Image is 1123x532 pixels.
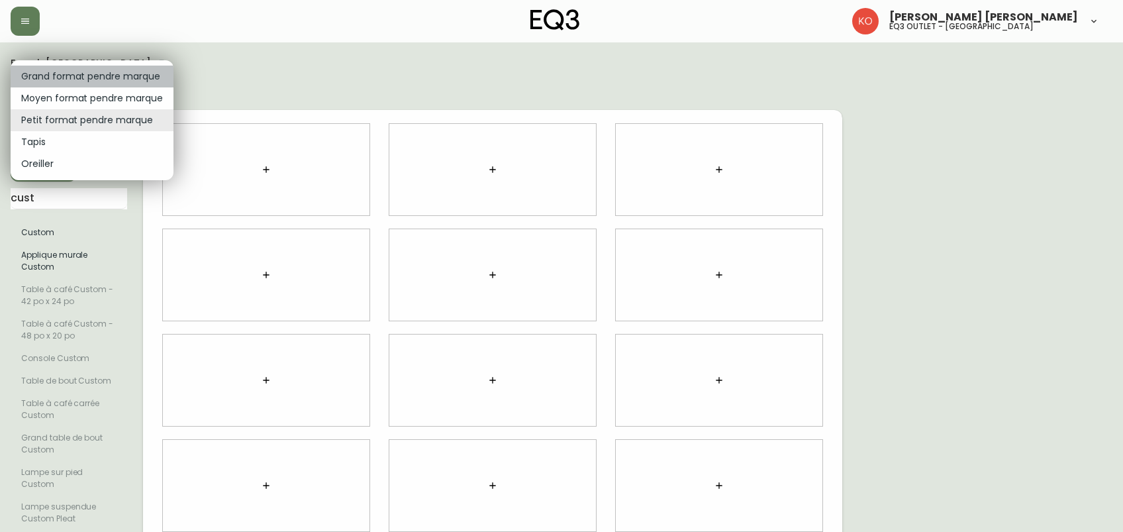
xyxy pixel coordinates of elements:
[11,66,173,87] li: Grand format pendre marque
[40,93,183,105] div: À partir de
[11,87,173,109] li: Moyen format pendre marque
[11,153,173,175] li: Oreiller
[11,109,173,131] li: Petit format pendre marque
[40,54,183,71] div: Bank Grand banc
[40,76,183,88] div: 73.5L × 30P × 18.5H
[11,131,173,153] li: Tapis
